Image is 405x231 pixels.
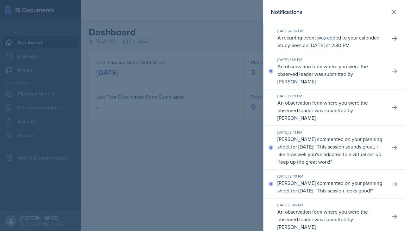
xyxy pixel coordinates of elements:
[277,93,385,99] div: [DATE] 1:23 PM
[277,143,382,165] p: This session sounds great, I like how well you've adapted to a virtual set-up. Keep up the great ...
[277,99,385,122] p: An observation form where you were the observed leader was submitted by [PERSON_NAME]
[277,130,385,135] div: [DATE] 8:41 PM
[277,173,385,179] div: [DATE] 8:40 PM
[277,57,385,63] div: [DATE] 1:32 PM
[277,179,385,194] p: [PERSON_NAME] commented on your planning sheet for [DATE]: " "
[277,28,385,34] div: [DATE] 4:36 PM
[317,187,371,194] p: This session looks good!
[271,8,302,16] h2: Notifications
[277,34,385,49] p: A recurring event was added to your calendar: Study Session [DATE] at 2:30 PM
[277,135,385,166] p: [PERSON_NAME] commented on your planning sheet for [DATE]: " "
[277,202,385,208] div: [DATE] 3:45 PM
[277,208,385,231] p: An observation form where you were the observed leader was submitted by [PERSON_NAME]
[277,63,385,85] p: An observation form where you were the observed leader was submitted by [PERSON_NAME]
